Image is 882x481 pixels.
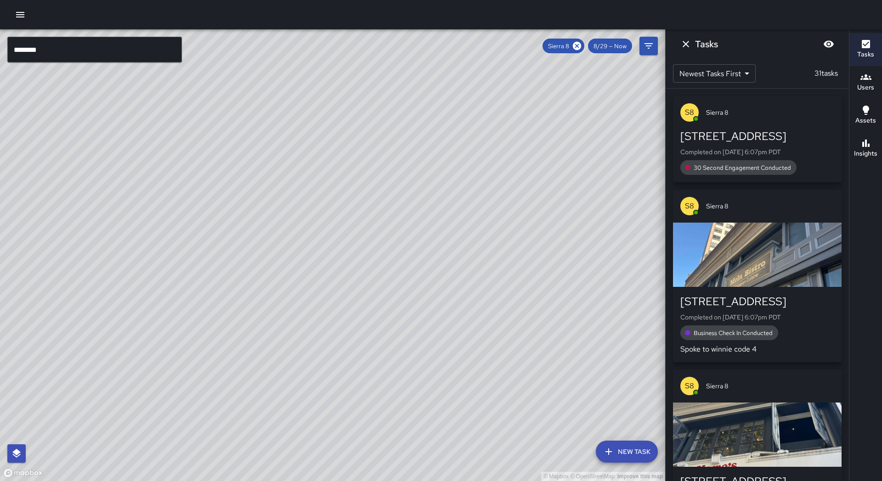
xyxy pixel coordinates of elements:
button: Blur [820,35,838,53]
button: Tasks [849,33,882,66]
button: S8Sierra 8[STREET_ADDRESS]Completed on [DATE] 6:07pm PDTBusiness Check In ConductedSpoke to winni... [673,190,842,362]
div: [STREET_ADDRESS] [680,129,834,144]
p: Spoke to winnie code 4 [680,344,834,355]
span: Sierra 8 [706,108,834,117]
span: 8/29 — Now [588,42,632,50]
div: [STREET_ADDRESS] [680,294,834,309]
button: Dismiss [677,35,695,53]
div: Sierra 8 [543,39,584,53]
h6: Tasks [857,50,874,60]
span: Business Check In Conducted [688,329,778,337]
button: S8Sierra 8[STREET_ADDRESS]Completed on [DATE] 6:07pm PDT30 Second Engagement Conducted [673,96,842,182]
button: Users [849,66,882,99]
span: Sierra 8 [706,381,834,391]
button: New Task [596,441,658,463]
button: Filters [639,37,658,55]
h6: Tasks [695,37,718,51]
p: Completed on [DATE] 6:07pm PDT [680,313,834,322]
span: Sierra 8 [543,42,575,50]
p: S8 [685,201,694,212]
h6: Insights [854,149,877,159]
p: S8 [685,380,694,392]
span: Sierra 8 [706,201,834,211]
p: 31 tasks [811,68,842,79]
button: Insights [849,132,882,165]
p: S8 [685,107,694,118]
div: Newest Tasks First [673,64,756,83]
h6: Assets [855,116,876,126]
p: Completed on [DATE] 6:07pm PDT [680,147,834,157]
h6: Users [857,83,874,93]
span: 30 Second Engagement Conducted [688,164,797,172]
button: Assets [849,99,882,132]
